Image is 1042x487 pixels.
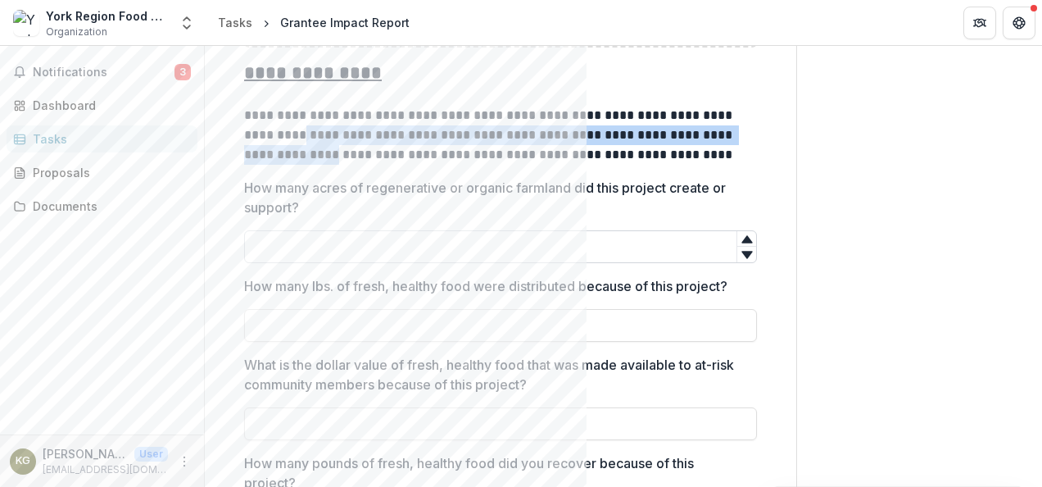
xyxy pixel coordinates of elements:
[244,178,747,217] p: How many acres of regenerative or organic farmland did this project create or support?
[16,456,30,467] div: Kate Graevette
[33,164,184,181] div: Proposals
[211,11,416,34] nav: breadcrumb
[43,462,168,477] p: [EMAIL_ADDRESS][DOMAIN_NAME]
[963,7,996,39] button: Partners
[7,193,197,220] a: Documents
[33,97,184,114] div: Dashboard
[33,66,174,80] span: Notifications
[134,447,168,462] p: User
[7,59,197,85] button: Notifications3
[33,130,184,148] div: Tasks
[244,276,727,296] p: How many lbs. of fresh, healthy food were distributed because of this project?
[43,445,128,462] p: [PERSON_NAME]
[280,14,410,31] div: Grantee Impact Report
[244,355,747,394] p: What is the dollar value of fresh, healthy food that was made available to at-risk community memb...
[33,198,184,215] div: Documents
[46,25,107,39] span: Organization
[7,92,197,119] a: Dashboard
[218,14,252,31] div: Tasks
[1003,7,1035,39] button: Get Help
[174,452,194,471] button: More
[7,125,197,152] a: Tasks
[174,64,191,80] span: 3
[13,10,39,36] img: York Region Food Network
[7,159,197,186] a: Proposals
[46,7,169,25] div: York Region Food Network
[211,11,259,34] a: Tasks
[175,7,198,39] button: Open entity switcher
